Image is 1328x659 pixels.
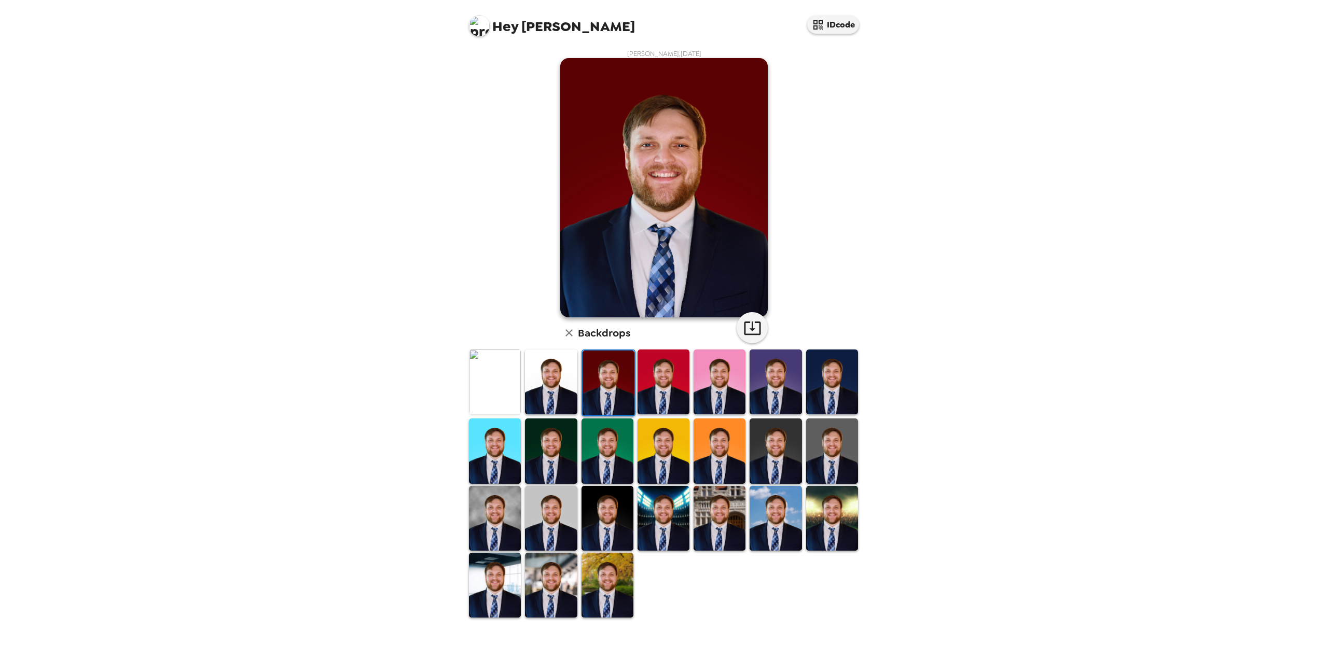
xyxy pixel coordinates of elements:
[627,49,701,58] span: [PERSON_NAME] , [DATE]
[807,16,859,34] button: IDcode
[469,10,635,34] span: [PERSON_NAME]
[492,17,518,36] span: Hey
[469,16,490,36] img: profile pic
[578,325,630,341] h6: Backdrops
[469,349,521,414] img: Original
[560,58,768,317] img: user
